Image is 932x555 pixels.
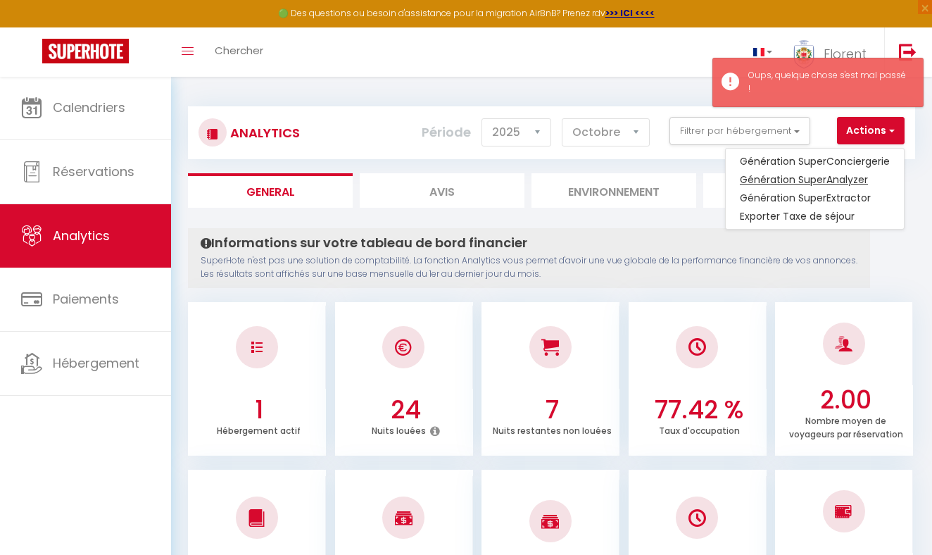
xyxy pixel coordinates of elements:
[793,40,814,69] img: ...
[53,99,125,116] span: Calendriers
[835,503,852,520] img: NO IMAGE
[783,27,884,77] a: ... Florent
[53,163,134,180] span: Réservations
[837,117,905,145] button: Actions
[215,43,263,58] span: Chercher
[201,254,857,281] p: SuperHote n'est pas une solution de comptabilité. La fonction Analytics vous permet d'avoir une v...
[360,173,524,208] li: Avis
[42,39,129,63] img: Super Booking
[195,395,322,425] h3: 1
[789,412,903,440] p: Nombre moyen de voyageurs par réservation
[726,152,904,170] a: Génération SuperConciergerie
[53,227,110,244] span: Analytics
[635,395,762,425] h3: 77.42 %
[201,235,857,251] h4: Informations sur votre tableau de bord financier
[204,27,274,77] a: Chercher
[188,173,353,208] li: General
[53,354,139,372] span: Hébergement
[372,422,426,437] p: Nuits louées
[489,395,616,425] h3: 7
[748,69,909,96] div: Oups, quelque chose s'est mal passé !
[782,385,909,415] h3: 2.00
[726,170,904,189] a: Génération SuperAnalyzer
[227,117,300,149] h3: Analytics
[703,173,868,208] li: Marché
[688,509,706,527] img: NO IMAGE
[217,422,301,437] p: Hébergement actif
[726,207,904,225] a: Exporter Taxe de séjour
[531,173,696,208] li: Environnement
[726,189,904,207] a: Génération SuperExtractor
[605,7,655,19] a: >>> ICI <<<<
[824,45,867,63] span: Florent
[899,43,917,61] img: logout
[341,395,469,425] h3: 24
[659,422,740,437] p: Taux d'occupation
[493,422,612,437] p: Nuits restantes non louées
[53,290,119,308] span: Paiements
[669,117,810,145] button: Filtrer par hébergement
[251,342,263,353] img: NO IMAGE
[422,117,471,148] label: Période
